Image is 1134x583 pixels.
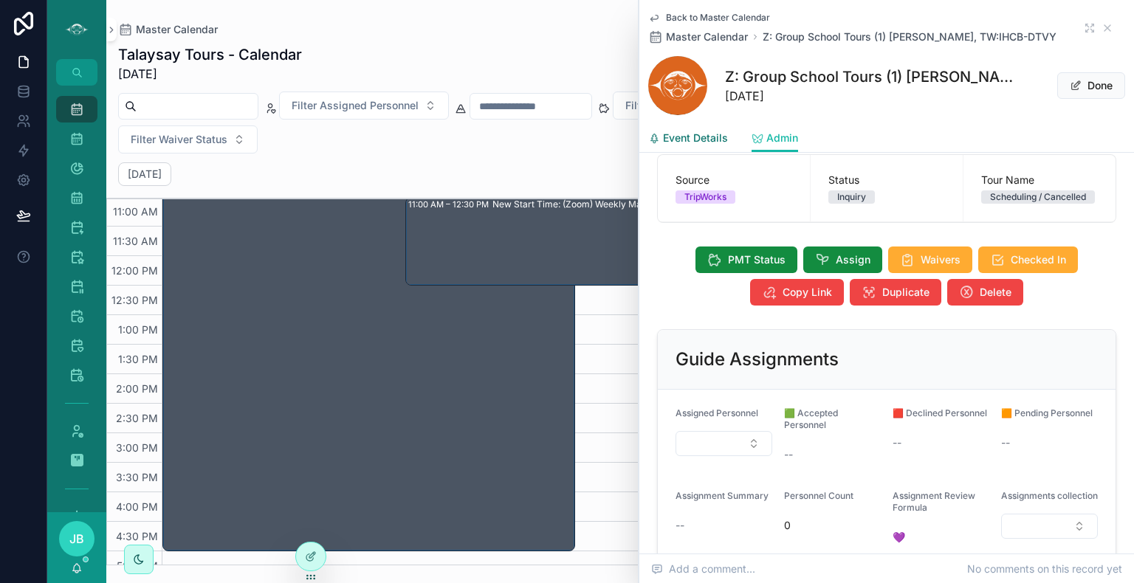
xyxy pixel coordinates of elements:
span: Tour Name [981,173,1098,187]
span: Source [676,173,792,187]
div: Inquiry [837,190,866,204]
a: Back to Master Calendar [648,12,770,24]
div: New Start Time: (Zoom) Weekly Management Meeting [492,199,720,210]
button: Checked In [978,246,1078,273]
span: -- [893,435,901,450]
button: Duplicate [850,279,941,306]
span: -- [1001,435,1010,450]
span: No comments on this record yet [967,562,1122,576]
div: 8:00 AM – 5:00 PM: OFF WORK [163,21,574,551]
h2: Guide Assignments [676,348,839,371]
span: Filter Waiver Status [131,132,227,147]
button: Select Button [676,431,772,456]
img: App logo [65,18,89,41]
span: Duplicate [882,285,929,300]
span: -- [676,518,684,533]
span: Assigned Personnel [676,407,758,418]
a: Event Details [648,125,728,154]
span: Filter Assigned Personnel [292,98,419,113]
a: Admin [752,125,798,153]
span: PMT Status [728,252,786,267]
span: Add a comment... [651,562,755,576]
span: Copy Link [783,285,832,300]
button: Waivers [888,246,972,273]
span: Waivers [921,252,961,267]
span: Assignment Summary [676,490,769,501]
button: Copy Link [750,279,844,306]
span: 4:30 PM [112,530,162,542]
span: 🟩 Accepted Personnel [784,407,838,430]
span: Delete [980,285,1011,300]
span: 4:00 PM [112,500,162,513]
span: Back to Master Calendar [666,12,770,24]
span: Master Calendar [136,22,218,37]
span: Assignment Review Formula [893,490,975,513]
div: scrollable content [47,86,106,512]
span: 💜 [893,530,989,545]
span: [DATE] [118,65,302,83]
div: Scheduling / Cancelled [990,190,1086,204]
div: 11:00 AM – 12:30 PMNew Start Time: (Zoom) Weekly Management Meeting [406,198,817,285]
button: Select Button [1001,514,1098,539]
h1: Talaysay Tours - Calendar [118,44,302,65]
h1: Z: Group School Tours (1) [PERSON_NAME], TW:IHCB-DTVY [725,66,1014,87]
span: 5:00 PM [113,559,162,572]
span: Filter Payment Status [625,98,731,113]
span: Personnel Count [784,490,853,501]
button: Select Button [613,92,761,120]
span: Event Details [663,131,728,145]
span: 2:30 PM [112,412,162,424]
span: 1:00 PM [114,323,162,336]
span: Assign [836,252,870,267]
div: 11:00 AM – 12:30 PM [408,197,492,212]
span: Admin [766,131,798,145]
span: Status [828,173,945,187]
span: [DATE] [725,87,1014,105]
button: Select Button [279,92,449,120]
span: 🟧 Pending Personnel [1001,407,1093,418]
span: 3:30 PM [112,471,162,483]
span: -- [784,447,793,462]
span: 2:00 PM [112,382,162,395]
button: Select Button [118,125,258,153]
span: 11:30 AM [109,235,162,247]
span: 11:00 AM [109,205,162,218]
span: 🟥 Declined Personnel [893,407,987,418]
a: Master Calendar [118,22,218,37]
a: Master Calendar [648,30,748,44]
div: TripWorks [684,190,726,204]
span: 0 [784,518,881,533]
span: Checked In [1011,252,1066,267]
span: JB [69,530,84,548]
button: Done [1057,72,1125,99]
button: PMT Status [695,246,797,273]
h2: [DATE] [128,167,162,182]
span: Master Calendar [666,30,748,44]
span: 12:00 PM [108,264,162,277]
button: Delete [947,279,1023,306]
span: Assignments collection [1001,490,1098,501]
span: 1:30 PM [114,353,162,365]
span: 12:30 PM [108,294,162,306]
button: Assign [803,246,882,273]
span: 3:00 PM [112,441,162,454]
a: Z: Group School Tours (1) [PERSON_NAME], TW:IHCB-DTVY [763,30,1056,44]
